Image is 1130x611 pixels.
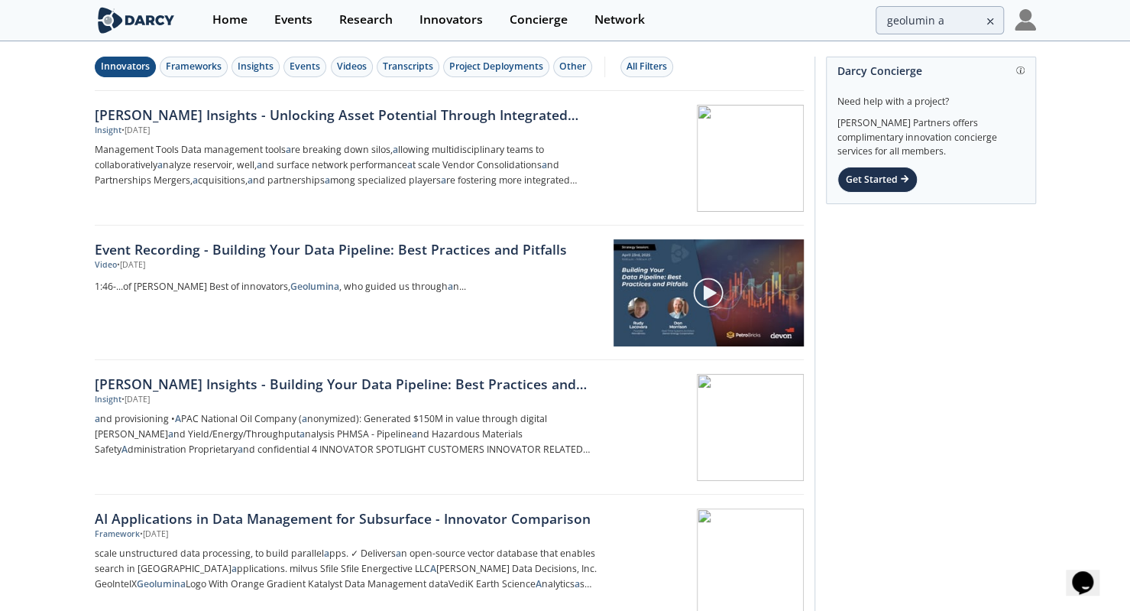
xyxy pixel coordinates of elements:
[876,6,1004,34] input: Advanced Search
[331,57,373,77] button: Videos
[510,14,568,26] div: Concierge
[339,14,393,26] div: Research
[559,60,586,73] div: Other
[441,174,446,187] strong: a
[95,394,121,406] div: Insight
[1015,9,1036,31] img: Profile
[95,528,140,541] div: Framework
[168,427,173,440] strong: a
[575,577,580,590] strong: a
[238,60,274,73] div: Insights
[95,7,178,34] img: logo-wide.svg
[121,394,150,406] div: • [DATE]
[95,239,603,259] a: Event Recording - Building Your Data Pipeline: Best Practices and Pitfalls
[1066,550,1115,596] iframe: chat widget
[248,174,253,187] strong: a
[837,109,1025,159] div: [PERSON_NAME] Partners offers complimentary innovation concierge services for all members.
[95,142,601,188] p: Management Tools Data management tools re breaking down silos, llowing multidisciplinary teams to...
[95,411,601,457] p: nd provisioning • PAC National Oil Company ( nonymized): Generated $150M in value through digital...
[325,174,330,187] strong: a
[95,412,100,425] strong: a
[393,143,398,156] strong: a
[407,158,413,171] strong: a
[95,374,601,394] div: [PERSON_NAME] Insights - Building Your Data Pipeline: Best Practices and Pitfalls
[232,562,237,575] strong: a
[117,259,145,271] div: • [DATE]
[837,57,1025,84] div: Darcy Concierge
[157,158,163,171] strong: a
[166,60,222,73] div: Frameworks
[232,57,280,77] button: Insights
[594,14,645,26] div: Network
[95,546,601,592] p: scale unstructured data processing, to build parallel pps. ✓ Delivers n open-source vector databa...
[137,577,186,590] strong: Geolumina
[95,360,804,495] a: [PERSON_NAME] Insights - Building Your Data Pipeline: Best Practices and Pitfalls Insight •[DATE]...
[302,412,307,425] strong: a
[419,14,483,26] div: Innovators
[553,57,592,77] button: Other
[95,509,601,528] div: AI Applications in Data Management for Subsurface - Innovator Comparison
[95,105,601,125] div: [PERSON_NAME] Insights - Unlocking Asset Potential Through Integrated Platforms
[257,158,262,171] strong: a
[396,547,401,560] strong: a
[692,277,724,309] img: play-chapters-gray.svg
[290,280,339,293] strong: Geolumina
[274,14,312,26] div: Events
[95,91,804,226] a: [PERSON_NAME] Insights - Unlocking Asset Potential Through Integrated Platforms Insight •[DATE] M...
[160,57,228,77] button: Frameworks
[193,174,198,187] strong: a
[448,280,453,293] strong: a
[95,259,117,271] div: Video
[140,528,168,541] div: • [DATE]
[95,57,156,77] button: Innovators
[837,84,1025,109] div: Need help with a project?
[536,577,542,590] strong: A
[430,562,436,575] strong: A
[1016,67,1025,75] img: information.svg
[620,57,673,77] button: All Filters
[212,14,248,26] div: Home
[101,60,150,73] div: Innovators
[449,60,543,73] div: Project Deployments
[837,167,918,193] div: Get Started
[121,125,150,137] div: • [DATE]
[383,60,433,73] div: Transcripts
[542,158,547,171] strong: a
[412,427,417,440] strong: a
[238,443,243,456] strong: a
[443,57,549,77] button: Project Deployments
[121,443,128,456] strong: A
[324,547,329,560] strong: a
[377,57,439,77] button: Transcripts
[299,427,305,440] strong: a
[95,277,603,297] a: 1:46-...of [PERSON_NAME] Best of innovators,Geolumina, who guided us throughan...
[337,60,367,73] div: Videos
[283,57,326,77] button: Events
[95,125,121,137] div: Insight
[627,60,667,73] div: All Filters
[286,143,291,156] strong: a
[290,60,320,73] div: Events
[175,412,181,425] strong: A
